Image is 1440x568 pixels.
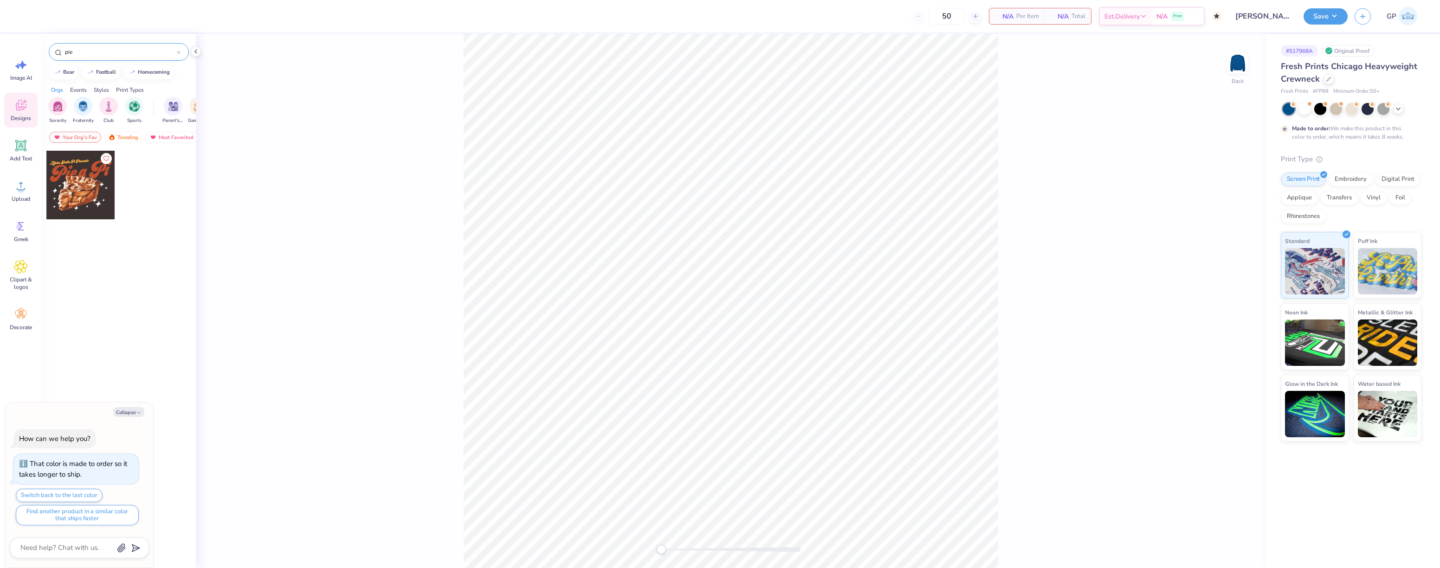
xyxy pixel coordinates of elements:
[188,97,209,124] button: filter button
[123,65,174,79] button: homecoming
[103,117,114,124] span: Club
[63,70,74,75] div: bear
[1281,172,1326,186] div: Screen Print
[1375,172,1421,186] div: Digital Print
[54,70,61,75] img: trend_line.gif
[11,115,31,122] span: Designs
[188,117,209,124] span: Game Day
[16,489,103,502] button: Switch back to the last color
[1228,54,1247,72] img: Back
[149,134,157,140] img: most_fav.gif
[73,97,94,124] button: filter button
[1285,319,1345,366] img: Neon Ink
[1281,154,1421,165] div: Print Type
[657,545,666,554] div: Accessibility label
[162,97,184,124] div: filter for Parent's Weekend
[929,8,965,25] input: – –
[48,97,67,124] button: filter button
[10,324,32,331] span: Decorate
[125,97,143,124] div: filter for Sports
[1072,12,1085,21] span: Total
[82,65,120,79] button: football
[12,195,30,203] span: Upload
[1399,7,1417,26] img: Germaine Penalosa
[99,97,118,124] button: filter button
[10,74,32,82] span: Image AI
[129,70,136,75] img: trend_line.gif
[113,407,144,417] button: Collapse
[1228,7,1297,26] input: Untitled Design
[14,236,28,243] span: Greek
[48,97,67,124] div: filter for Sorority
[1358,307,1413,317] span: Metallic & Glitter Ink
[1050,12,1069,21] span: N/A
[1173,13,1182,19] span: Free
[1285,391,1345,437] img: Glow in the Dark Ink
[104,132,142,143] div: Trending
[1292,124,1406,141] div: We make this product in this color to order, which means it takes 8 weeks.
[101,153,112,164] button: Like
[53,134,61,140] img: most_fav.gif
[49,117,66,124] span: Sorority
[1285,307,1308,317] span: Neon Ink
[162,97,184,124] button: filter button
[1389,191,1411,205] div: Foil
[1016,12,1039,21] span: Per Item
[52,101,63,112] img: Sorority Image
[1104,12,1140,21] span: Est. Delivery
[1281,191,1318,205] div: Applique
[1361,191,1387,205] div: Vinyl
[1313,88,1329,96] span: # FP88
[194,101,204,112] img: Game Day Image
[1281,210,1326,223] div: Rhinestones
[1382,7,1421,26] a: GP
[78,101,88,112] img: Fraternity Image
[1285,236,1310,246] span: Standard
[108,134,116,140] img: trending.gif
[1358,319,1418,366] img: Metallic & Glitter Ink
[6,276,36,291] span: Clipart & logos
[73,117,94,124] span: Fraternity
[49,132,101,143] div: Your Org's Fav
[10,155,32,162] span: Add Text
[1323,45,1375,57] div: Original Proof
[1387,11,1396,22] span: GP
[99,97,118,124] div: filter for Club
[1292,125,1330,132] strong: Made to order:
[1281,45,1318,57] div: # 517968A
[1358,391,1418,437] img: Water based Ink
[1304,8,1348,25] button: Save
[96,70,116,75] div: football
[162,117,184,124] span: Parent's Weekend
[1358,379,1401,389] span: Water based Ink
[188,97,209,124] div: filter for Game Day
[19,434,90,443] div: How can we help you?
[94,86,109,94] div: Styles
[1358,248,1418,294] img: Puff Ink
[145,132,198,143] div: Most Favorited
[1281,61,1417,84] span: Fresh Prints Chicago Heavyweight Crewneck
[49,65,78,79] button: bear
[70,86,87,94] div: Events
[129,101,140,112] img: Sports Image
[19,459,127,479] div: That color is made to order so it takes longer to ship.
[138,70,170,75] div: homecoming
[168,101,179,112] img: Parent's Weekend Image
[1321,191,1358,205] div: Transfers
[51,86,63,94] div: Orgs
[73,97,94,124] div: filter for Fraternity
[1329,172,1373,186] div: Embroidery
[87,70,94,75] img: trend_line.gif
[1285,379,1338,389] span: Glow in the Dark Ink
[103,101,114,112] img: Club Image
[1285,248,1345,294] img: Standard
[116,86,144,94] div: Print Types
[1156,12,1168,21] span: N/A
[125,97,143,124] button: filter button
[1232,77,1244,85] div: Back
[127,117,142,124] span: Sports
[995,12,1014,21] span: N/A
[1281,88,1308,96] span: Fresh Prints
[16,505,139,525] button: Find another product in a similar color that ships faster
[1333,88,1380,96] span: Minimum Order: 50 +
